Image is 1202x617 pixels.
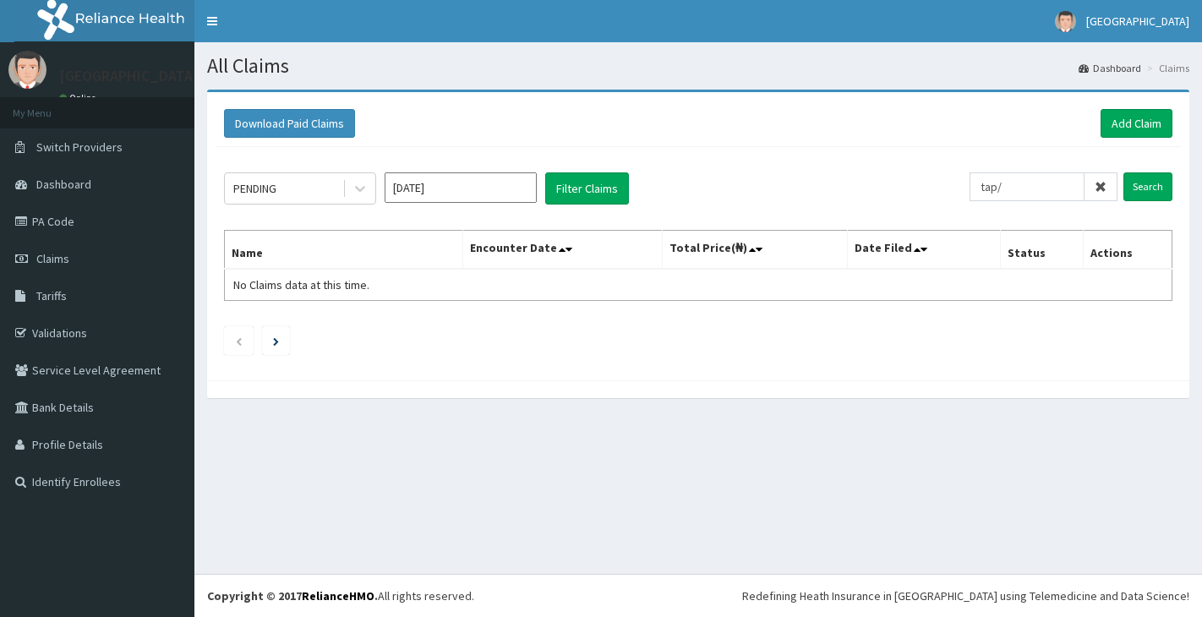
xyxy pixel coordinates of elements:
[385,172,537,203] input: Select Month and Year
[1001,231,1084,270] th: Status
[273,333,279,348] a: Next page
[36,177,91,192] span: Dashboard
[1101,109,1172,138] a: Add Claim
[207,588,378,603] strong: Copyright © 2017 .
[233,180,276,197] div: PENDING
[194,574,1202,617] footer: All rights reserved.
[1143,61,1189,75] li: Claims
[235,333,243,348] a: Previous page
[1055,11,1076,32] img: User Image
[224,109,355,138] button: Download Paid Claims
[970,172,1085,201] input: Search by HMO ID
[36,251,69,266] span: Claims
[59,92,100,104] a: Online
[1086,14,1189,29] span: [GEOGRAPHIC_DATA]
[663,231,848,270] th: Total Price(₦)
[59,68,199,84] p: [GEOGRAPHIC_DATA]
[8,51,46,89] img: User Image
[1123,172,1172,201] input: Search
[742,587,1189,604] div: Redefining Heath Insurance in [GEOGRAPHIC_DATA] using Telemedicine and Data Science!
[1079,61,1141,75] a: Dashboard
[302,588,374,603] a: RelianceHMO
[36,288,67,303] span: Tariffs
[545,172,629,205] button: Filter Claims
[36,139,123,155] span: Switch Providers
[463,231,663,270] th: Encounter Date
[848,231,1001,270] th: Date Filed
[225,231,463,270] th: Name
[207,55,1189,77] h1: All Claims
[1083,231,1172,270] th: Actions
[233,277,369,292] span: No Claims data at this time.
